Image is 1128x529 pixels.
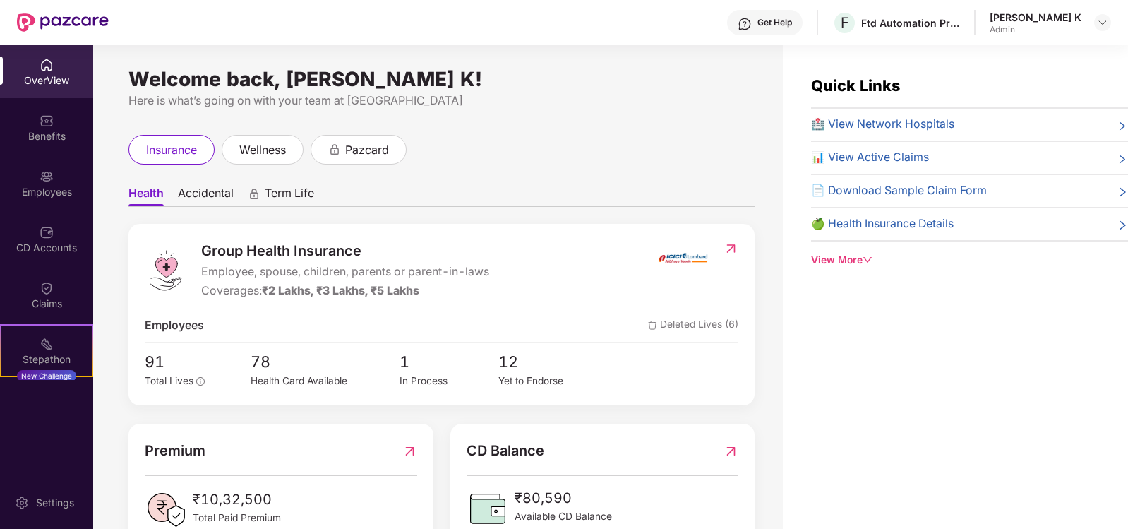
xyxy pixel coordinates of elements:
[757,17,792,28] div: Get Help
[498,374,597,389] div: Yet to Endorse
[201,283,489,300] div: Coverages:
[648,321,657,330] img: deleteIcon
[193,511,281,526] span: Total Paid Premium
[467,440,544,462] span: CD Balance
[178,186,234,206] span: Accidental
[648,317,738,335] span: Deleted Lives (6)
[145,249,187,292] img: logo
[498,350,597,374] span: 12
[128,92,755,109] div: Here is what’s going on with your team at [GEOGRAPHIC_DATA]
[345,141,389,159] span: pazcard
[811,253,1128,268] div: View More
[400,350,498,374] span: 1
[145,317,204,335] span: Employees
[17,13,109,32] img: New Pazcare Logo
[128,186,164,206] span: Health
[656,240,709,275] img: insurerIcon
[40,170,54,184] img: svg+xml;base64,PHN2ZyBpZD0iRW1wbG95ZWVzIiB4bWxucz0iaHR0cDovL3d3dy53My5vcmcvMjAwMC9zdmciIHdpZHRoPS...
[32,496,78,510] div: Settings
[251,374,399,389] div: Health Card Available
[811,182,987,200] span: 📄 Download Sample Claim Form
[40,337,54,351] img: svg+xml;base64,PHN2ZyB4bWxucz0iaHR0cDovL3d3dy53My5vcmcvMjAwMC9zdmciIHdpZHRoPSIyMSIgaGVpZ2h0PSIyMC...
[811,215,954,233] span: 🍏 Health Insurance Details
[1,352,92,367] div: Stepathon
[1117,152,1128,167] span: right
[262,284,419,297] span: ₹2 Lakhs, ₹3 Lakhs, ₹5 Lakhs
[145,440,205,462] span: Premium
[239,141,286,159] span: wellness
[265,186,314,206] span: Term Life
[40,281,54,295] img: svg+xml;base64,PHN2ZyBpZD0iQ2xhaW0iIHhtbG5zPSJodHRwOi8vd3d3LnczLm9yZy8yMDAwL3N2ZyIgd2lkdGg9IjIwIi...
[201,240,489,262] span: Group Health Insurance
[40,225,54,239] img: svg+xml;base64,PHN2ZyBpZD0iQ0RfQWNjb3VudHMiIGRhdGEtbmFtZT0iQ0QgQWNjb3VudHMiIHhtbG5zPSJodHRwOi8vd3...
[1117,218,1128,233] span: right
[17,370,76,381] div: New Challenge
[248,187,260,200] div: animation
[15,496,29,510] img: svg+xml;base64,PHN2ZyBpZD0iU2V0dGluZy0yMHgyMCIgeG1sbnM9Imh0dHA6Ly93d3cudzMub3JnLzIwMDAvc3ZnIiB3aW...
[990,11,1081,24] div: [PERSON_NAME] K
[811,116,954,133] span: 🏥 View Network Hospitals
[40,58,54,72] img: svg+xml;base64,PHN2ZyBpZD0iSG9tZSIgeG1sbnM9Imh0dHA6Ly93d3cudzMub3JnLzIwMDAvc3ZnIiB3aWR0aD0iMjAiIG...
[1097,17,1108,28] img: svg+xml;base64,PHN2ZyBpZD0iRHJvcGRvd24tMzJ4MzIiIHhtbG5zPSJodHRwOi8vd3d3LnczLm9yZy8yMDAwL3N2ZyIgd2...
[146,141,197,159] span: insurance
[863,255,872,265] span: down
[328,143,341,155] div: animation
[811,76,900,95] span: Quick Links
[861,16,960,30] div: Ftd Automation Private Limited
[738,17,752,31] img: svg+xml;base64,PHN2ZyBpZD0iSGVscC0zMngzMiIgeG1sbnM9Imh0dHA6Ly93d3cudzMub3JnLzIwMDAvc3ZnIiB3aWR0aD...
[128,73,755,85] div: Welcome back, [PERSON_NAME] K!
[40,114,54,128] img: svg+xml;base64,PHN2ZyBpZD0iQmVuZWZpdHMiIHhtbG5zPSJodHRwOi8vd3d3LnczLm9yZy8yMDAwL3N2ZyIgd2lkdGg9Ij...
[515,487,612,509] span: ₹80,590
[145,375,193,386] span: Total Lives
[811,149,929,167] span: 📊 View Active Claims
[1117,119,1128,133] span: right
[724,440,738,462] img: RedirectIcon
[724,242,738,256] img: RedirectIcon
[990,24,1081,35] div: Admin
[251,350,399,374] span: 78
[145,350,219,374] span: 91
[402,440,417,462] img: RedirectIcon
[400,374,498,389] div: In Process
[841,14,849,31] span: F
[515,509,612,525] span: Available CD Balance
[196,377,205,386] span: info-circle
[193,489,281,511] span: ₹10,32,500
[1117,185,1128,200] span: right
[201,263,489,281] span: Employee, spouse, children, parents or parent-in-laws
